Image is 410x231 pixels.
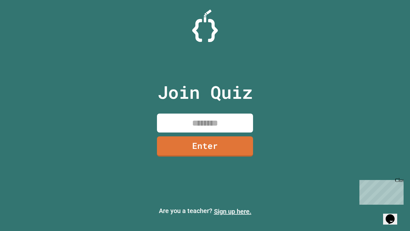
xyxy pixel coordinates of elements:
img: Logo.svg [192,10,218,42]
p: Are you a teacher? [5,206,405,216]
a: Enter [157,136,253,157]
p: Join Quiz [158,79,253,106]
iframe: chat widget [383,205,404,225]
a: Sign up here. [214,208,251,215]
div: Chat with us now!Close [3,3,44,41]
iframe: chat widget [357,177,404,205]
